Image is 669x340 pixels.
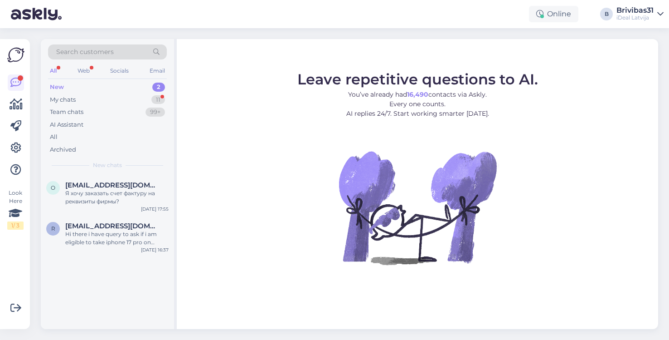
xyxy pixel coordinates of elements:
div: [DATE] 16:37 [141,246,169,253]
div: 1 / 3 [7,222,24,230]
span: rishabkumar1500@gmail.com [65,222,160,230]
div: AI Assistant [50,120,83,129]
div: Team chats [50,108,83,117]
div: 99+ [145,108,165,117]
img: No Chat active [336,126,499,289]
img: Askly Logo [7,46,24,64]
div: My chats [50,95,76,104]
div: Email [148,65,167,77]
p: You’ve already had contacts via Askly. Every one counts. AI replies 24/7. Start working smarter [... [297,90,538,118]
div: Archived [50,145,76,154]
div: iDeal Latvija [616,14,654,21]
div: 11 [151,95,165,104]
div: All [48,65,58,77]
div: B [600,8,613,20]
div: Hi there i have query to ask if i am eligible to take iphone 17 pro on lease? [65,230,169,246]
span: r [51,225,55,232]
b: 16,490 [407,90,428,99]
div: Look Here [7,189,24,230]
div: All [50,133,58,142]
span: Search customers [56,47,114,57]
div: Я хочу заказать счет фактуру на реквизиты фирмы? [65,189,169,206]
span: Leave repetitive questions to AI. [297,70,538,88]
div: Online [529,6,578,22]
div: 2 [152,83,165,92]
div: Brivibas31 [616,7,654,14]
a: Brivibas31iDeal Latvija [616,7,664,21]
div: Web [76,65,92,77]
span: o [51,184,55,191]
span: New chats [93,161,122,169]
div: Socials [108,65,131,77]
span: oksanaauzinia@gmail.com [65,181,160,189]
div: [DATE] 17:55 [141,206,169,212]
div: New [50,83,64,92]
